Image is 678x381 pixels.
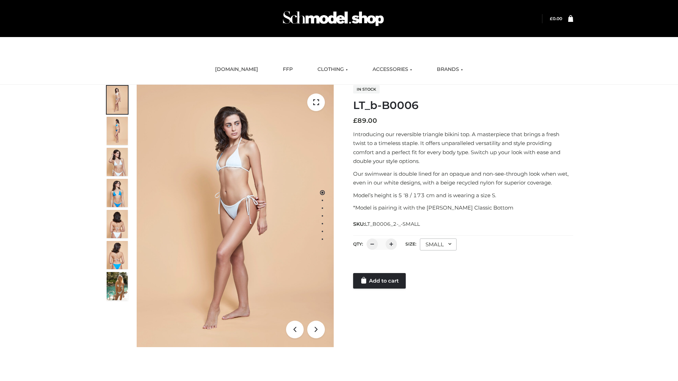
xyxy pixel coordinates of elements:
[365,221,420,227] span: LT_B0006_2-_-SMALL
[420,238,457,250] div: SMALL
[107,272,128,300] img: Arieltop_CloudNine_AzureSky2.jpg
[550,16,562,21] a: £0.00
[107,148,128,176] img: ArielClassicBikiniTop_CloudNine_AzureSky_OW114ECO_3-scaled.jpg
[353,241,363,247] label: QTY:
[353,191,573,200] p: Model’s height is 5 ‘8 / 173 cm and is wearing a size S.
[405,241,416,247] label: Size:
[107,117,128,145] img: ArielClassicBikiniTop_CloudNine_AzureSky_OW114ECO_2-scaled.jpg
[107,86,128,114] img: ArielClassicBikiniTop_CloudNine_AzureSky_OW114ECO_1-scaled.jpg
[210,62,263,77] a: [DOMAIN_NAME]
[278,62,298,77] a: FFP
[353,117,357,125] span: £
[107,241,128,269] img: ArielClassicBikiniTop_CloudNine_AzureSky_OW114ECO_8-scaled.jpg
[367,62,417,77] a: ACCESSORIES
[353,169,573,187] p: Our swimwear is double lined for an opaque and non-see-through look when wet, even in our white d...
[353,85,380,93] span: In stock
[550,16,562,21] bdi: 0.00
[353,117,377,125] bdi: 89.00
[353,130,573,166] p: Introducing our reversible triangle bikini top. A masterpiece that brings a fresh twist to a time...
[353,220,421,228] span: SKU:
[280,5,386,32] img: Schmodel Admin 964
[107,179,128,207] img: ArielClassicBikiniTop_CloudNine_AzureSky_OW114ECO_4-scaled.jpg
[550,16,553,21] span: £
[353,273,406,289] a: Add to cart
[107,210,128,238] img: ArielClassicBikiniTop_CloudNine_AzureSky_OW114ECO_7-scaled.jpg
[432,62,468,77] a: BRANDS
[353,99,573,112] h1: LT_b-B0006
[353,203,573,212] p: *Model is pairing it with the [PERSON_NAME] Classic Bottom
[137,85,334,347] img: ArielClassicBikiniTop_CloudNine_AzureSky_OW114ECO_1
[312,62,353,77] a: CLOTHING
